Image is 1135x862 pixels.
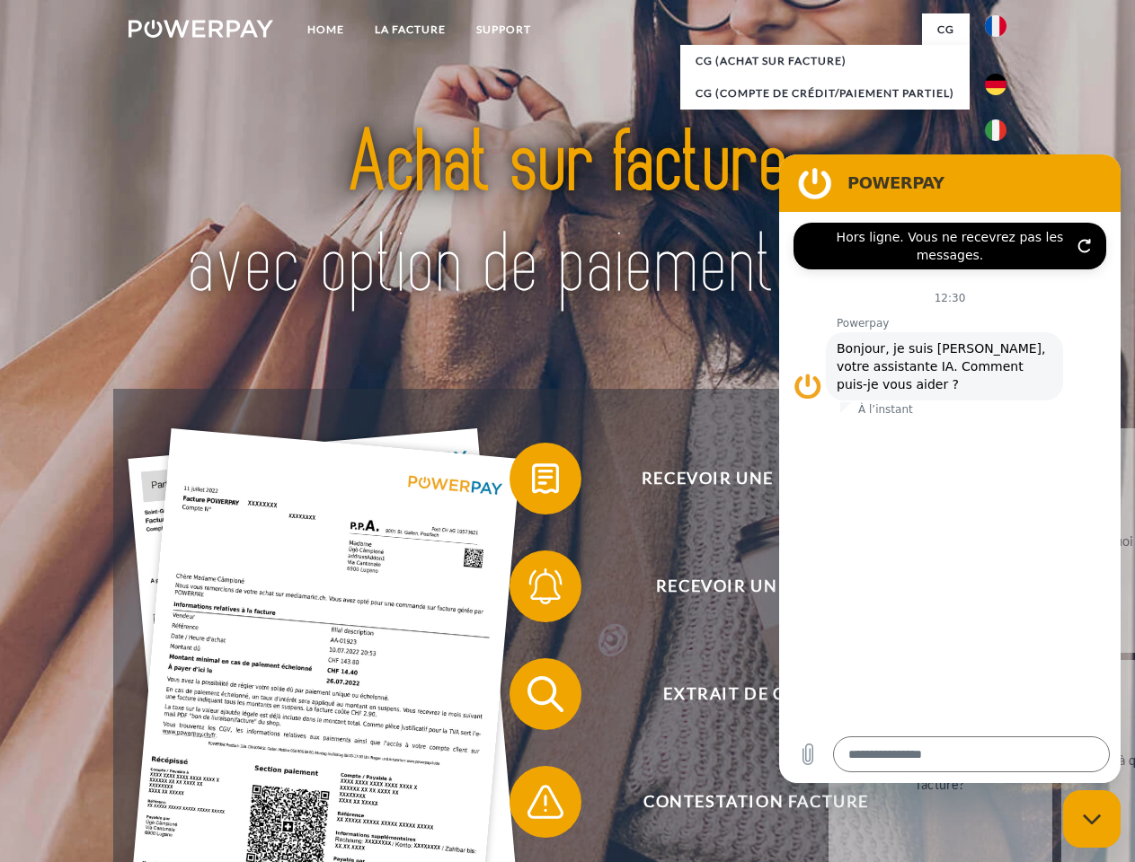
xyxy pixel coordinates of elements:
img: qb_search.svg [523,672,568,717]
span: Recevoir une facture ? [536,443,976,515]
a: CG (achat sur facture) [680,45,970,77]
a: LA FACTURE [359,13,461,46]
img: de [985,74,1006,95]
img: it [985,119,1006,141]
img: logo-powerpay-white.svg [129,20,273,38]
a: CG [922,13,970,46]
button: Contestation Facture [510,766,977,838]
img: fr [985,15,1006,37]
iframe: Bouton de lancement de la fenêtre de messagerie, conversation en cours [1063,790,1121,848]
img: title-powerpay_fr.svg [172,86,963,344]
button: Recevoir un rappel? [510,550,977,622]
a: CG (Compte de crédit/paiement partiel) [680,77,970,110]
img: qb_warning.svg [523,779,568,824]
button: Extrait de compte [510,658,977,730]
button: Recevoir une facture ? [510,443,977,515]
span: Contestation Facture [536,766,976,838]
a: Home [292,13,359,46]
span: Recevoir un rappel? [536,550,976,622]
a: Support [461,13,546,46]
iframe: Fenêtre de messagerie [779,154,1121,783]
img: qb_bill.svg [523,456,568,501]
span: Extrait de compte [536,658,976,730]
img: qb_bell.svg [523,564,568,609]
